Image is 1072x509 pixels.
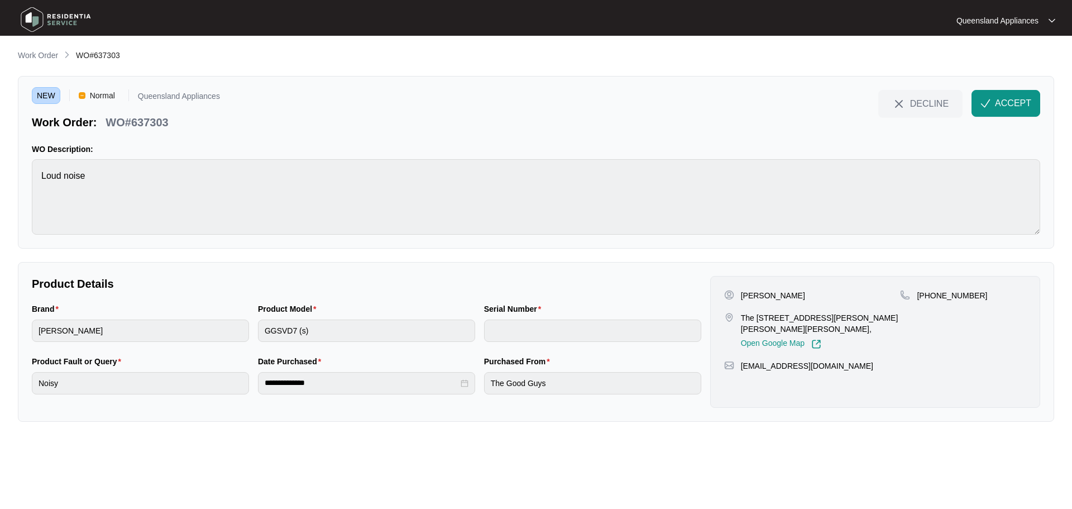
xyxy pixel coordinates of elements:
[724,312,734,322] img: map-pin
[741,360,873,372] p: [EMAIL_ADDRESS][DOMAIN_NAME]
[32,372,249,394] input: Product Fault or Query
[258,356,326,367] label: Date Purchased
[484,356,554,367] label: Purchased From
[910,97,949,110] span: DECLINE
[79,92,85,99] img: Vercel Logo
[741,312,901,335] p: The [STREET_ADDRESS][PERSON_NAME][PERSON_NAME][PERSON_NAME],
[484,320,701,342] input: Serial Number
[878,90,963,117] button: close-IconDECLINE
[18,50,58,61] p: Work Order
[900,290,910,300] img: map-pin
[32,356,126,367] label: Product Fault or Query
[258,303,321,315] label: Product Model
[32,320,249,342] input: Brand
[32,303,63,315] label: Brand
[32,144,1040,155] p: WO Description:
[138,92,220,104] p: Queensland Appliances
[17,3,95,36] img: residentia service logo
[917,290,987,301] p: [PHONE_NUMBER]
[32,115,97,130] p: Work Order:
[32,276,701,292] p: Product Details
[956,15,1038,26] p: Queensland Appliances
[63,50,71,59] img: chevron-right
[741,339,821,349] a: Open Google Map
[265,377,458,389] input: Date Purchased
[76,51,120,60] span: WO#637303
[32,87,60,104] span: NEW
[258,320,475,342] input: Product Model
[484,372,701,394] input: Purchased From
[811,339,821,349] img: Link-External
[32,159,1040,235] textarea: Loud noise
[16,50,60,62] a: Work Order
[980,98,990,108] img: check-Icon
[85,87,119,104] span: Normal
[106,115,168,130] p: WO#637303
[484,303,545,315] label: Serial Number
[995,97,1031,110] span: ACCEPT
[892,97,906,111] img: close-Icon
[724,360,734,370] img: map-pin
[741,290,805,301] p: [PERSON_NAME]
[724,290,734,300] img: user-pin
[971,90,1040,117] button: check-IconACCEPT
[1049,18,1055,23] img: dropdown arrow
